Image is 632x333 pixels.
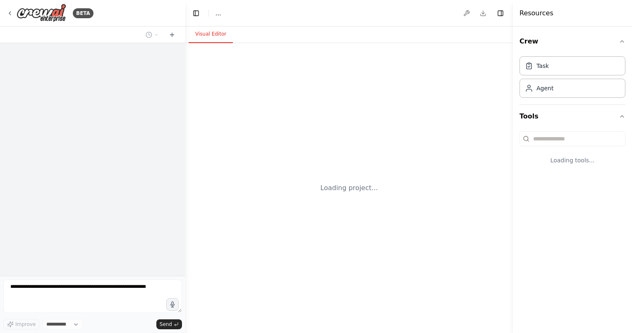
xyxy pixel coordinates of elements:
button: Hide left sidebar [190,7,202,19]
div: BETA [73,8,93,18]
span: Improve [15,321,36,328]
div: Loading tools... [519,150,625,171]
button: Start a new chat [165,30,179,40]
button: Click to speak your automation idea [166,298,179,311]
img: Logo [17,4,66,22]
button: Switch to previous chat [142,30,162,40]
nav: breadcrumb [215,9,221,17]
div: Crew [519,53,625,104]
div: Agent [536,84,553,92]
button: Hide right sidebar [495,7,506,19]
h4: Resources [519,8,553,18]
button: Improve [3,319,39,330]
div: Loading project... [321,183,378,193]
div: Task [536,62,549,70]
button: Visual Editor [189,26,233,43]
div: Tools [519,128,625,178]
button: Crew [519,30,625,53]
span: ... [215,9,221,17]
span: Send [160,321,172,328]
button: Send [156,319,182,329]
button: Tools [519,105,625,128]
